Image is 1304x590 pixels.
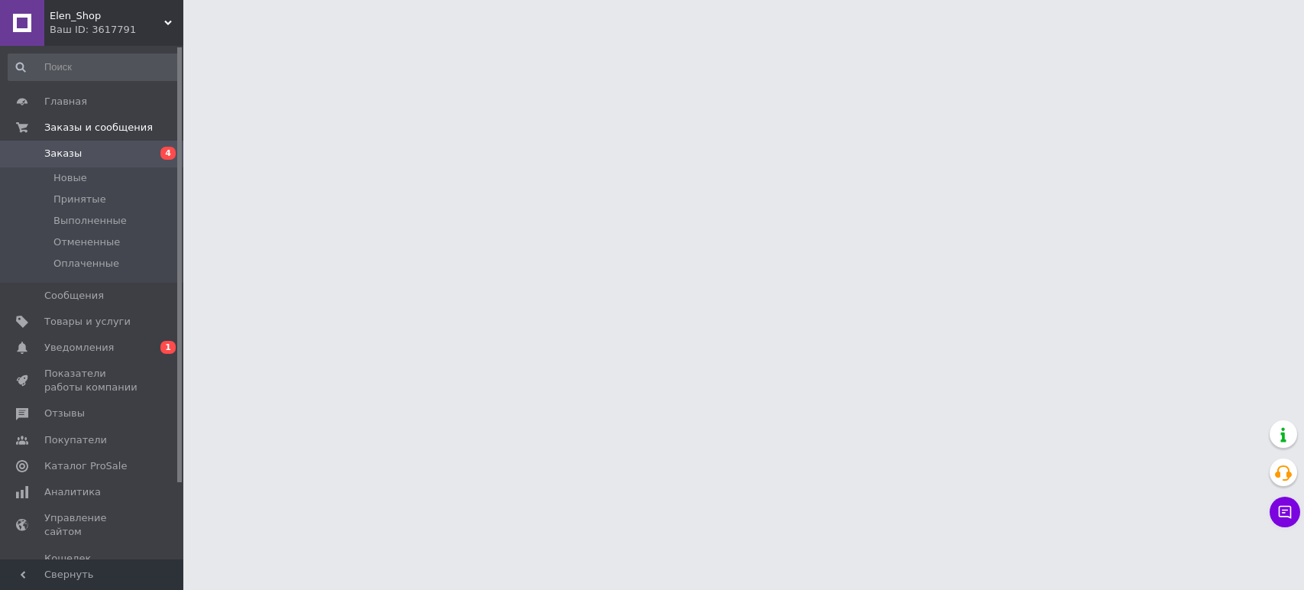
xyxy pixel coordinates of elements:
[160,147,176,160] span: 4
[44,315,131,329] span: Товары и услуги
[160,341,176,354] span: 1
[53,257,119,271] span: Оплаченные
[44,552,141,579] span: Кошелек компании
[44,511,141,539] span: Управление сайтом
[44,341,114,355] span: Уведомления
[44,433,107,447] span: Покупатели
[44,95,87,109] span: Главная
[50,9,164,23] span: Elen_Shop
[44,367,141,394] span: Показатели работы компании
[44,485,101,499] span: Аналитика
[44,289,104,303] span: Сообщения
[53,235,120,249] span: Отмененные
[44,147,82,160] span: Заказы
[50,23,183,37] div: Ваш ID: 3617791
[44,407,85,420] span: Отзывы
[44,121,153,135] span: Заказы и сообщения
[1270,497,1300,527] button: Чат с покупателем
[53,214,127,228] span: Выполненные
[53,171,87,185] span: Новые
[44,459,127,473] span: Каталог ProSale
[53,193,106,206] span: Принятые
[8,53,180,81] input: Поиск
